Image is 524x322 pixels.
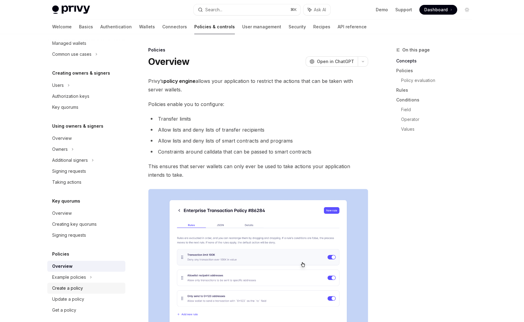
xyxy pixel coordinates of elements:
[52,104,78,111] div: Key quorums
[289,19,306,34] a: Security
[317,58,354,65] span: Open in ChatGPT
[194,19,235,34] a: Policies & controls
[148,136,368,145] li: Allow lists and deny lists of smart contracts and programs
[52,122,103,130] h5: Using owners & signers
[47,294,125,305] a: Update a policy
[162,19,187,34] a: Connectors
[47,133,125,144] a: Overview
[163,78,196,84] strong: policy engine
[47,219,125,230] a: Creating key quorums
[47,177,125,188] a: Taking actions
[52,210,72,217] div: Overview
[148,147,368,156] li: Constraints around calldata that can be passed to smart contracts
[47,305,125,316] a: Get a policy
[52,306,76,314] div: Get a policy
[47,91,125,102] a: Authorization keys
[52,82,64,89] div: Users
[47,283,125,294] a: Create a policy
[148,126,368,134] li: Allow lists and deny lists of transfer recipients
[462,5,472,15] button: Toggle dark mode
[52,295,84,303] div: Update a policy
[47,102,125,113] a: Key quorums
[148,162,368,179] span: This ensures that server wallets can only ever be used to take actions your application intends t...
[52,51,92,58] div: Common use cases
[396,95,477,105] a: Conditions
[338,19,367,34] a: API reference
[52,221,97,228] div: Creating key quorums
[396,66,477,76] a: Policies
[313,19,330,34] a: Recipes
[419,5,457,15] a: Dashboard
[396,85,477,95] a: Rules
[52,69,110,77] h5: Creating owners & signers
[402,46,430,54] span: On this page
[396,56,477,66] a: Concepts
[52,5,90,14] img: light logo
[79,19,93,34] a: Basics
[47,261,125,272] a: Overview
[148,47,368,53] div: Policies
[52,274,86,281] div: Example policies
[100,19,132,34] a: Authentication
[52,93,89,100] div: Authorization keys
[194,4,300,15] button: Search...⌘K
[52,250,69,258] h5: Policies
[205,6,222,13] div: Search...
[52,157,88,164] div: Additional signers
[139,19,155,34] a: Wallets
[52,197,80,205] h5: Key quorums
[424,7,448,13] span: Dashboard
[47,230,125,241] a: Signing requests
[148,77,368,94] span: Privy’s allows your application to restrict the actions that can be taken with server wallets.
[401,115,477,124] a: Operator
[47,166,125,177] a: Signing requests
[401,76,477,85] a: Policy evaluation
[290,7,297,12] span: ⌘ K
[52,285,83,292] div: Create a policy
[52,135,72,142] div: Overview
[314,7,326,13] span: Ask AI
[242,19,281,34] a: User management
[52,19,72,34] a: Welcome
[401,105,477,115] a: Field
[148,56,189,67] h1: Overview
[52,232,86,239] div: Signing requests
[395,7,412,13] a: Support
[306,56,358,67] button: Open in ChatGPT
[47,208,125,219] a: Overview
[52,168,86,175] div: Signing requests
[401,124,477,134] a: Values
[376,7,388,13] a: Demo
[148,100,368,108] span: Policies enable you to configure:
[52,179,81,186] div: Taking actions
[52,146,68,153] div: Owners
[52,263,73,270] div: Overview
[148,115,368,123] li: Transfer limits
[303,4,330,15] button: Ask AI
